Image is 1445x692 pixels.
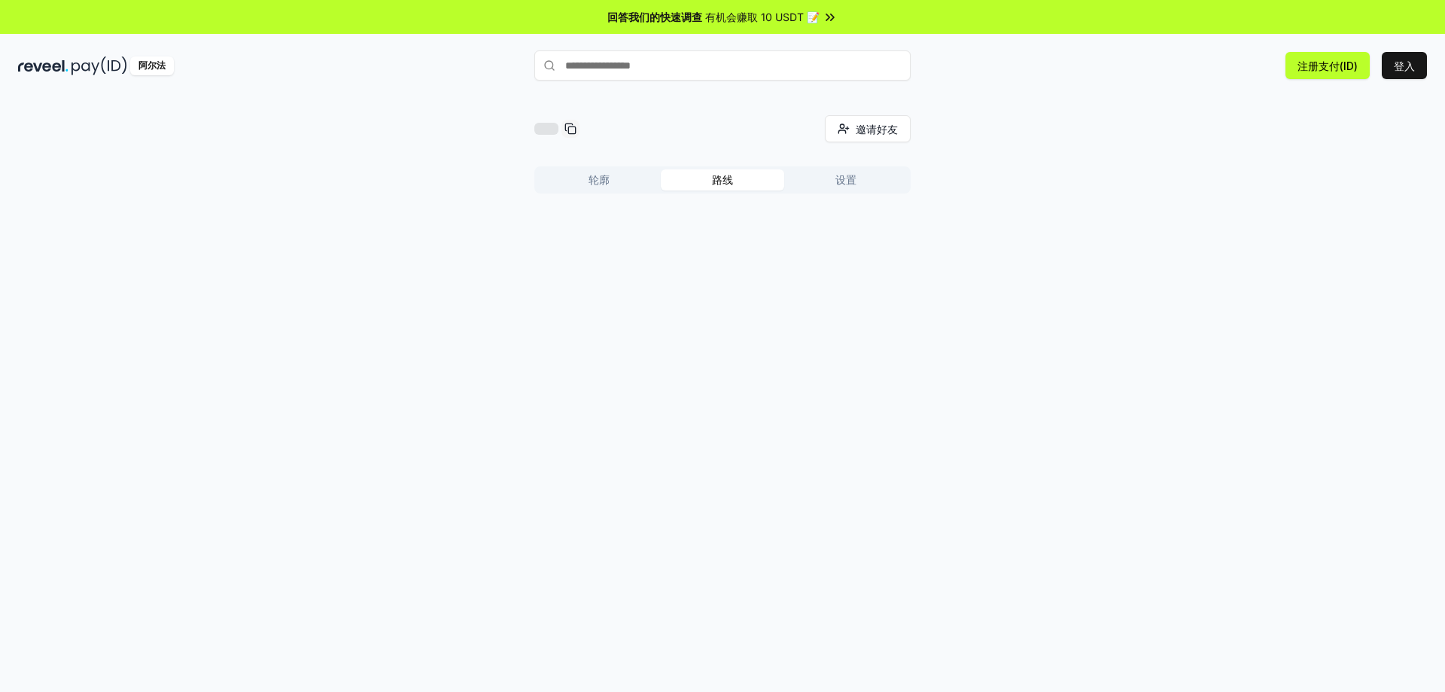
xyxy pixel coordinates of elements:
[856,123,898,136] font: 邀请好友
[1394,59,1415,72] font: 登入
[1382,52,1427,79] button: 登入
[1297,59,1358,72] font: 注册支付(ID)
[589,173,610,186] font: 轮廓
[712,173,733,186] font: 路线
[705,11,820,23] font: 有机会赚取 10 USDT 📝
[607,11,702,23] font: 回答我们的快速调查
[1285,52,1370,79] button: 注册支付(ID)
[825,115,911,142] button: 邀请好友
[835,173,856,186] font: 设置
[18,56,68,75] img: 揭示黑暗
[71,56,127,75] img: 付款编号
[138,59,166,71] font: 阿尔法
